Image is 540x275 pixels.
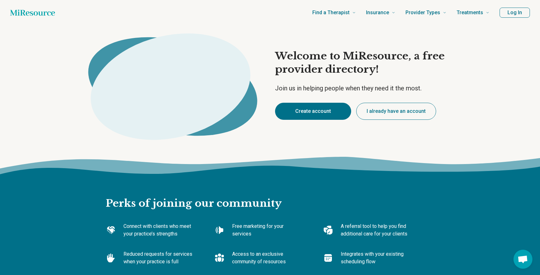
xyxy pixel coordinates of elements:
p: Reduced requests for services when your practice is full [123,250,194,266]
button: I already have an account [356,103,436,120]
p: A referral tool to help you find additional care for your clients [341,223,411,238]
span: Treatments [457,8,483,17]
a: Home page [10,6,55,19]
p: Access to an exclusive community of resources [232,250,303,266]
h2: Perks of joining our community [106,177,434,210]
button: Log In [500,8,530,18]
span: Find a Therapist [312,8,350,17]
span: Insurance [366,8,389,17]
div: Open chat [513,250,532,269]
p: Free marketing for your services [232,223,303,238]
p: Connect with clients who meet your practice’s strengths [123,223,194,238]
button: Create account [275,103,351,120]
p: Integrates with your existing scheduling flow [341,250,411,266]
p: Join us in helping people when they need it the most. [275,84,462,93]
span: Provider Types [405,8,440,17]
h1: Welcome to MiResource, a free provider directory! [275,50,462,76]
